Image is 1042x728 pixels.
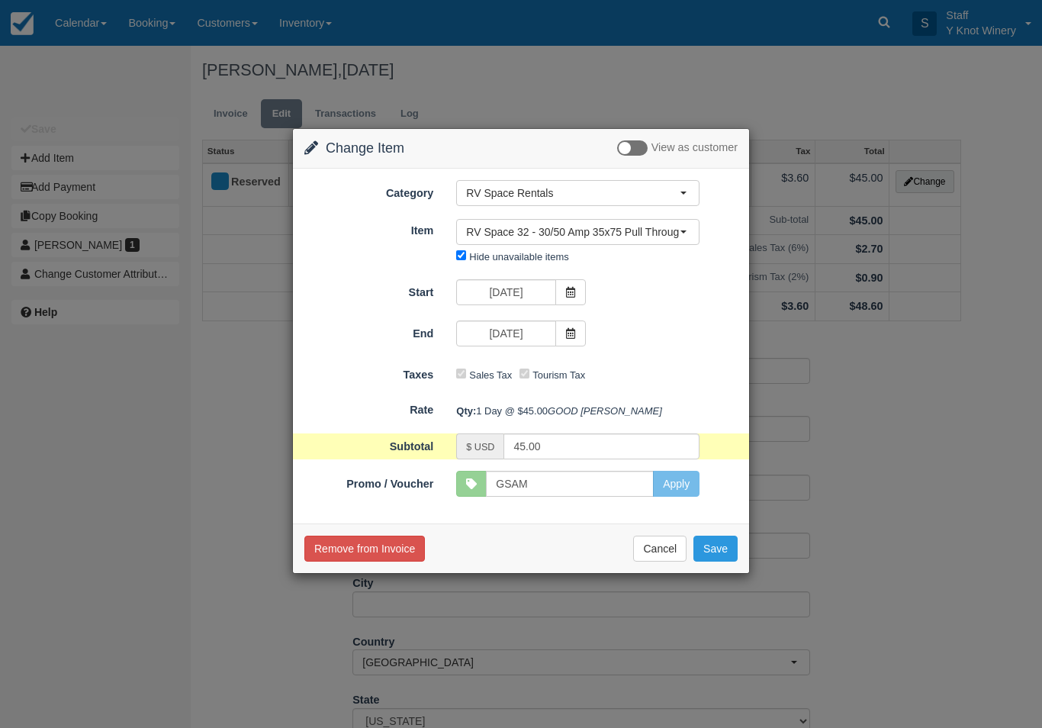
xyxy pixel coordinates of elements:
[633,536,687,562] button: Cancel
[693,536,738,562] button: Save
[653,471,699,497] button: Apply
[456,219,699,245] button: RV Space 32 - 30/50 Amp 35x75 Pull Through
[304,536,425,562] button: Remove from Invoice
[293,397,445,418] label: Rate
[293,471,445,492] label: Promo / Voucher
[466,185,680,201] span: RV Space Rentals
[456,180,699,206] button: RV Space Rentals
[456,405,476,417] strong: Qty
[532,369,585,381] label: Tourism Tax
[466,442,494,453] small: $ USD
[326,140,404,156] span: Change Item
[293,180,445,201] label: Category
[293,433,445,455] label: Subtotal
[548,405,662,417] em: GOOD [PERSON_NAME]
[469,251,568,263] label: Hide unavailable items
[293,279,445,301] label: Start
[293,321,445,342] label: End
[469,369,512,381] label: Sales Tax
[293,217,445,239] label: Item
[651,142,738,154] span: View as customer
[445,398,749,424] div: 1 Day @ $45.00
[293,362,445,383] label: Taxes
[466,224,680,240] span: RV Space 32 - 30/50 Amp 35x75 Pull Through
